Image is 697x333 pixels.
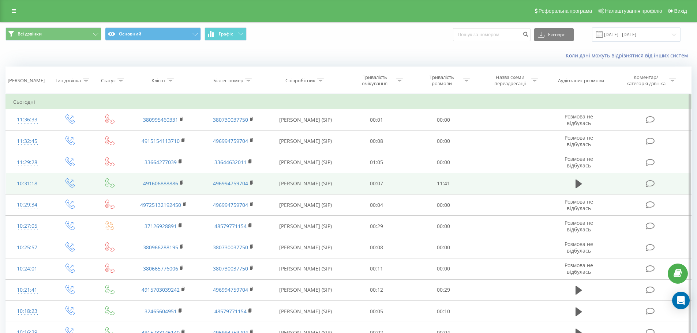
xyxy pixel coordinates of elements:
a: 496994759704 [213,201,248,208]
td: 00:12 [343,279,410,300]
td: 00:05 [343,301,410,322]
a: 380730037750 [213,244,248,251]
div: Співробітник [285,77,315,84]
td: [PERSON_NAME] (SIP) [268,216,343,237]
td: Сьогодні [6,95,692,109]
div: 10:24:01 [13,262,41,276]
a: Коли дані можуть відрізнятися вiд інших систем [566,52,692,59]
span: Налаштування профілю [605,8,662,14]
button: Всі дзвінки [5,27,101,41]
span: Вихід [674,8,687,14]
a: 496994759704 [213,286,248,293]
td: [PERSON_NAME] (SIP) [268,237,343,258]
td: 00:11 [343,258,410,279]
td: 00:00 [410,130,477,152]
div: Клієнт [151,77,165,84]
td: 00:01 [343,109,410,130]
div: 10:18:23 [13,304,41,318]
a: 380995460331 [143,116,178,123]
div: Аудіозапис розмови [558,77,604,84]
td: [PERSON_NAME] (SIP) [268,279,343,300]
span: Розмова не відбулась [565,241,593,254]
div: Бізнес номер [213,77,243,84]
input: Пошук за номером [453,28,531,41]
a: 4915154113710 [142,137,180,144]
div: Тривалість розмови [422,74,461,87]
td: 00:10 [410,301,477,322]
a: 491606888886 [143,180,178,187]
a: 48579771154 [214,223,247,230]
a: 496994759704 [213,180,248,187]
td: 00:00 [410,258,477,279]
td: 00:00 [410,194,477,216]
a: 496994759704 [213,137,248,144]
td: 01:05 [343,152,410,173]
span: Графік [219,31,233,37]
td: [PERSON_NAME] (SIP) [268,194,343,216]
a: 33664277039 [145,159,177,166]
a: 32465604951 [145,308,177,315]
td: [PERSON_NAME] (SIP) [268,301,343,322]
span: Розмова не відбулась [565,134,593,148]
div: 10:21:41 [13,283,41,297]
span: Реферальна програма [539,8,592,14]
div: Тип дзвінка [55,77,81,84]
a: 49725132192450 [140,201,181,208]
span: Розмова не відбулась [565,155,593,169]
a: 380966288195 [143,244,178,251]
a: 33644632011 [214,159,247,166]
div: 10:31:18 [13,177,41,191]
td: 00:07 [343,173,410,194]
div: Статус [101,77,116,84]
div: Назва схеми переадресації [490,74,529,87]
td: [PERSON_NAME] (SIP) [268,130,343,152]
a: 48579771154 [214,308,247,315]
td: 00:00 [410,216,477,237]
div: 11:32:45 [13,134,41,148]
div: Коментар/категорія дзвінка [625,74,667,87]
td: 00:08 [343,237,410,258]
td: 00:00 [410,109,477,130]
div: 10:25:57 [13,241,41,255]
div: 10:29:34 [13,198,41,212]
td: 00:04 [343,194,410,216]
div: [PERSON_NAME] [8,77,45,84]
div: 11:29:28 [13,155,41,170]
td: 00:08 [343,130,410,152]
td: 11:41 [410,173,477,194]
td: [PERSON_NAME] (SIP) [268,152,343,173]
span: Розмова не відбулась [565,262,593,275]
td: 00:29 [343,216,410,237]
a: 380665776006 [143,265,178,272]
a: 37126928891 [145,223,177,230]
td: 00:29 [410,279,477,300]
td: 00:00 [410,152,477,173]
button: Графік [205,27,247,41]
td: [PERSON_NAME] (SIP) [268,258,343,279]
span: Розмова не відбулась [565,113,593,126]
button: Експорт [534,28,574,41]
span: Розмова не відбулась [565,219,593,233]
div: 10:27:05 [13,219,41,233]
a: 380730037750 [213,116,248,123]
a: 380730037750 [213,265,248,272]
div: Open Intercom Messenger [672,292,690,309]
td: [PERSON_NAME] (SIP) [268,173,343,194]
div: 11:36:33 [13,113,41,127]
a: 4915703039242 [142,286,180,293]
span: Розмова не відбулась [565,198,593,212]
td: 00:00 [410,237,477,258]
div: Тривалість очікування [355,74,394,87]
button: Основний [105,27,201,41]
td: [PERSON_NAME] (SIP) [268,109,343,130]
span: Всі дзвінки [18,31,42,37]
